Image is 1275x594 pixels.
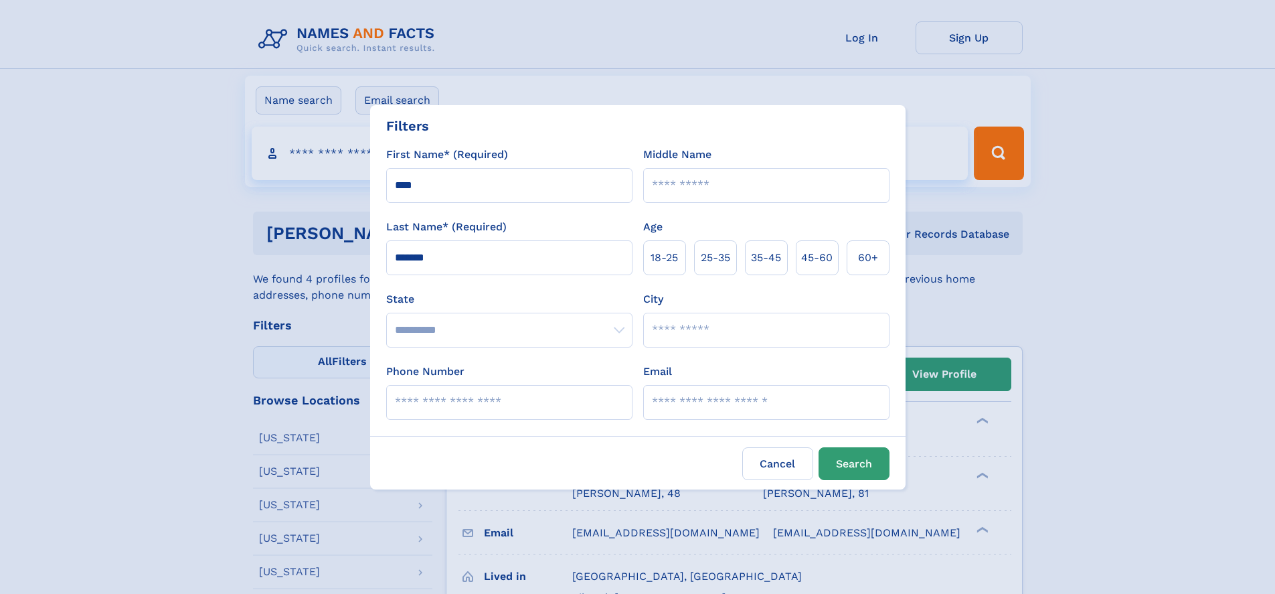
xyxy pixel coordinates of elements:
[701,250,730,266] span: 25‑35
[858,250,878,266] span: 60+
[386,219,507,235] label: Last Name* (Required)
[651,250,678,266] span: 18‑25
[819,447,889,480] button: Search
[386,116,429,136] div: Filters
[643,147,711,163] label: Middle Name
[643,219,663,235] label: Age
[742,447,813,480] label: Cancel
[643,291,663,307] label: City
[751,250,781,266] span: 35‑45
[386,364,464,380] label: Phone Number
[386,147,508,163] label: First Name* (Required)
[643,364,672,380] label: Email
[801,250,833,266] span: 45‑60
[386,291,632,307] label: State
